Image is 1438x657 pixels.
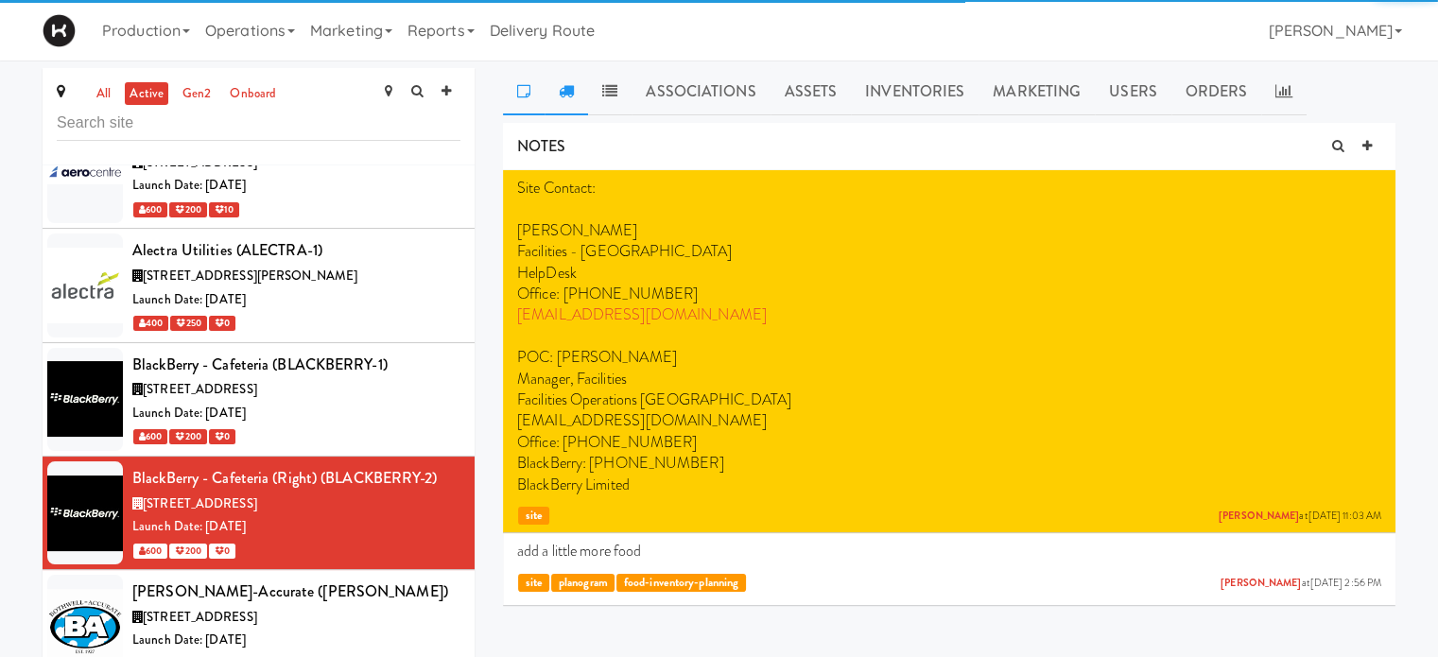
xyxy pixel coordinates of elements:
div: BlackBerry - Cafeteria (BLACKBERRY-1) [132,351,460,379]
p: BlackBerry: [PHONE_NUMBER] [517,453,1381,474]
a: Associations [632,68,770,115]
span: [STREET_ADDRESS] [143,153,257,171]
li: BlackBerry - Cafeteria (BLACKBERRY-1)[STREET_ADDRESS]Launch Date: [DATE] 600 200 0 [43,343,475,457]
input: Search site [57,106,460,141]
span: 0 [209,316,235,331]
a: Orders [1171,68,1262,115]
a: [PERSON_NAME] [1219,509,1299,523]
p: Facilities Operations [GEOGRAPHIC_DATA] [517,389,1381,410]
span: NOTES [517,135,566,157]
span: 10 [209,202,239,217]
span: site [518,574,549,592]
a: Inventories [851,68,979,115]
a: active [125,82,168,106]
p: [PERSON_NAME] [517,220,1381,241]
p: POC: [PERSON_NAME] [517,347,1381,368]
p: Manager, Facilities [517,369,1381,389]
a: onboard [225,82,281,106]
span: [STREET_ADDRESS][PERSON_NAME] [143,267,357,285]
div: Launch Date: [DATE] [132,174,460,198]
div: [PERSON_NAME]-Accurate ([PERSON_NAME]) [132,578,460,606]
a: Users [1095,68,1171,115]
div: Launch Date: [DATE] [132,288,460,312]
span: 200 [169,202,206,217]
span: 0 [209,544,235,559]
span: at [DATE] 2:56 PM [1221,577,1381,591]
div: Launch Date: [DATE] [132,515,460,539]
a: [PERSON_NAME] [1221,576,1301,590]
span: 600 [133,202,167,217]
a: all [92,82,115,106]
span: HelpDesk [517,262,577,284]
p: [EMAIL_ADDRESS][DOMAIN_NAME] [517,410,1381,431]
span: [STREET_ADDRESS] [143,380,257,398]
span: 250 [170,316,206,331]
span: Facilities - [GEOGRAPHIC_DATA] [517,240,732,262]
span: [STREET_ADDRESS] [143,608,257,626]
span: [STREET_ADDRESS] [143,494,257,512]
span: 600 [133,544,167,559]
p: Office: [PHONE_NUMBER] [517,432,1381,453]
p: BlackBerry Limited [517,475,1381,495]
a: Assets [771,68,852,115]
div: Launch Date: [DATE] [132,629,460,652]
div: Launch Date: [DATE] [132,402,460,425]
span: 0 [209,429,235,444]
li: Alectra Utilities (ALECTRA-1)[STREET_ADDRESS][PERSON_NAME]Launch Date: [DATE] 400 250 0 [43,229,475,342]
span: planogram [551,574,615,592]
a: [EMAIL_ADDRESS][DOMAIN_NAME] [517,303,767,325]
span: at [DATE] 11:03 AM [1219,510,1381,524]
span: food-inventory-planning [616,574,745,592]
li: BlackBerry - Cafeteria (Right) (BLACKBERRY-2)[STREET_ADDRESS]Launch Date: [DATE] 600 200 0 [43,457,475,570]
div: BlackBerry - Cafeteria (Right) (BLACKBERRY-2) [132,464,460,493]
span: Office: [PHONE_NUMBER] [517,283,698,304]
p: Site Contact: [517,178,1381,199]
span: 200 [169,544,206,559]
span: 600 [133,429,167,444]
span: 400 [133,316,168,331]
p: add a little more food [517,541,1381,562]
span: site [518,507,549,525]
a: Marketing [979,68,1095,115]
span: 200 [169,429,206,444]
div: Alectra Utilities (ALECTRA-1) [132,236,460,265]
img: Micromart [43,14,76,47]
a: gen2 [178,82,216,106]
li: AeroCentre - Lobby (AEROCENTRE)[STREET_ADDRESS]Launch Date: [DATE] 600 200 10 [43,115,475,229]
